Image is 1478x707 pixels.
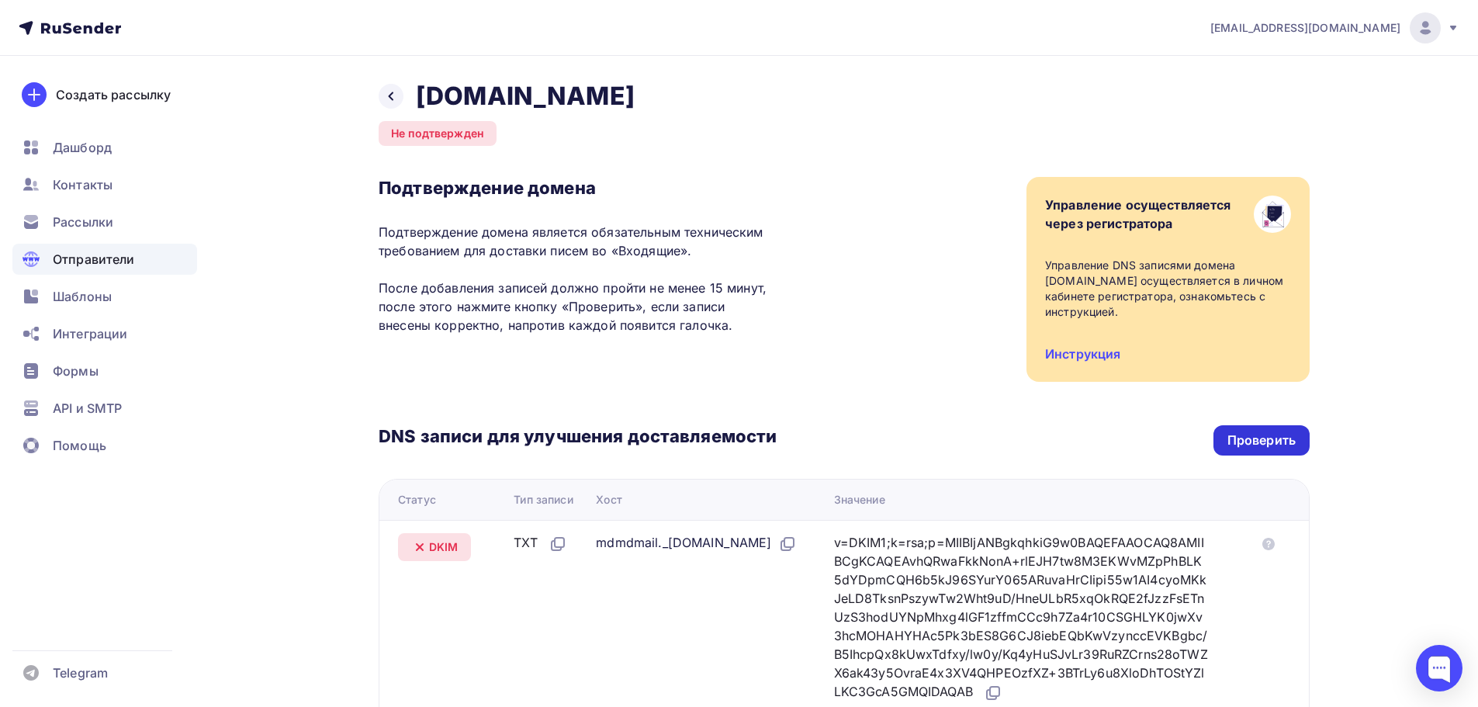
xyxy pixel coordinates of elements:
span: Дашборд [53,138,112,157]
div: Создать рассылку [56,85,171,104]
span: API и SMTP [53,399,122,418]
h3: DNS записи для улучшения доставляемости [379,425,777,450]
a: [EMAIL_ADDRESS][DOMAIN_NAME] [1210,12,1459,43]
span: Интеграции [53,324,127,343]
div: mdmdmail._[DOMAIN_NAME] [596,533,796,553]
div: v=DKIM1;k=rsa;p=MIIBIjANBgkqhkiG9w0BAQEFAAOCAQ8AMIIBCgKCAQEAvhQRwaFkkNonA+rlEJH7tw8M3EKWvMZpPhBLK... [834,533,1210,702]
span: DKIM [429,539,459,555]
span: Формы [53,362,99,380]
div: Статус [398,492,436,508]
h2: [DOMAIN_NAME] [416,81,635,112]
a: Контакты [12,169,197,200]
div: Тип записи [514,492,573,508]
span: Рассылки [53,213,113,231]
span: Telegram [53,664,108,682]
a: Формы [12,355,197,386]
div: TXT [514,533,566,553]
div: Управление осуществляется через регистратора [1045,196,1231,233]
div: Управление DNS записями домена [DOMAIN_NAME] осуществляется в личном кабинете регистратора, ознак... [1045,258,1291,320]
a: Шаблоны [12,281,197,312]
div: Хост [596,492,622,508]
div: Проверить [1227,431,1296,449]
h3: Подтверждение домена [379,177,777,199]
span: [EMAIL_ADDRESS][DOMAIN_NAME] [1210,20,1400,36]
a: Отправители [12,244,197,275]
span: Шаблоны [53,287,112,306]
div: Значение [834,492,885,508]
a: Инструкция [1045,346,1120,362]
div: Не подтвержден [379,121,497,146]
span: Контакты [53,175,112,194]
a: Дашборд [12,132,197,163]
a: Рассылки [12,206,197,237]
p: Подтверждение домена является обязательным техническим требованием для доставки писем во «Входящи... [379,223,777,334]
span: Отправители [53,250,135,269]
span: Помощь [53,436,106,455]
